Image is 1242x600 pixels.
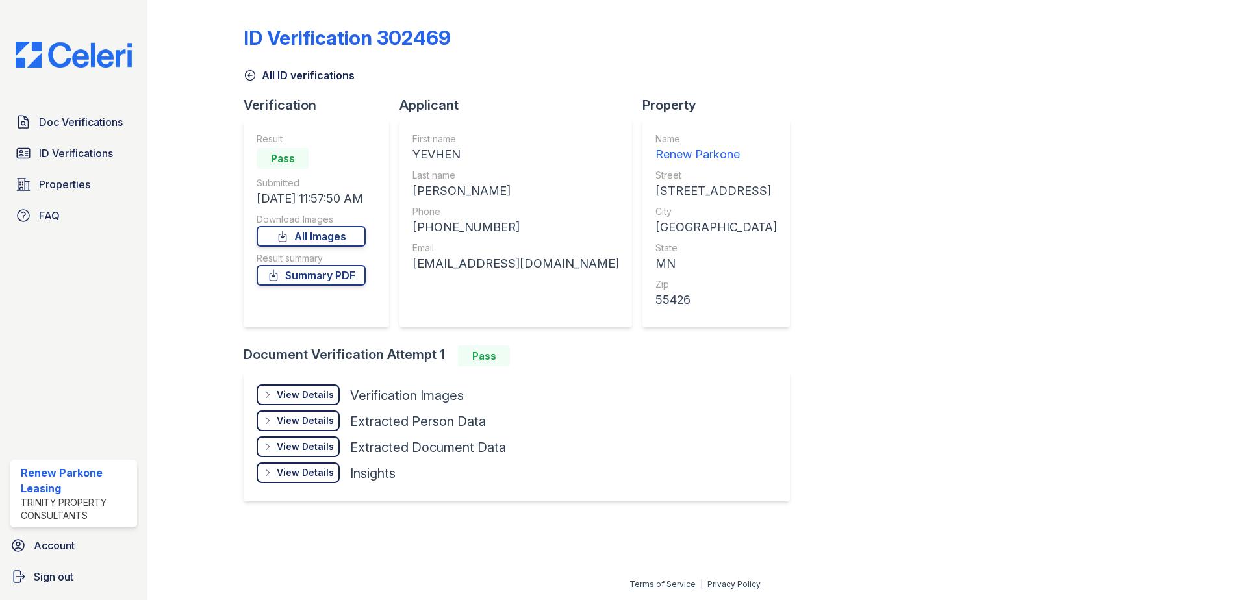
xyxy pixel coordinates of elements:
div: Last name [412,169,619,182]
div: View Details [277,414,334,427]
a: Account [5,532,142,558]
span: FAQ [39,208,60,223]
div: YEVHEN [412,145,619,164]
a: Sign out [5,564,142,590]
div: [PHONE_NUMBER] [412,218,619,236]
div: Extracted Person Data [350,412,486,431]
span: Doc Verifications [39,114,123,130]
div: Result [257,132,366,145]
div: ID Verification 302469 [244,26,451,49]
div: Document Verification Attempt 1 [244,345,800,366]
div: Trinity Property Consultants [21,496,132,522]
div: Renew Parkone [655,145,777,164]
div: MN [655,255,777,273]
div: Verification [244,96,399,114]
div: City [655,205,777,218]
div: Pass [458,345,510,366]
div: [EMAIL_ADDRESS][DOMAIN_NAME] [412,255,619,273]
a: All ID verifications [244,68,355,83]
div: Property [642,96,800,114]
div: [DATE] 11:57:50 AM [257,190,366,208]
div: [PERSON_NAME] [412,182,619,200]
div: Phone [412,205,619,218]
a: Summary PDF [257,265,366,286]
span: Properties [39,177,90,192]
div: View Details [277,440,334,453]
a: FAQ [10,203,137,229]
a: Doc Verifications [10,109,137,135]
span: Sign out [34,569,73,584]
div: 55426 [655,291,777,309]
div: View Details [277,388,334,401]
div: Download Images [257,213,366,226]
div: Street [655,169,777,182]
div: | [700,579,703,589]
a: Terms of Service [629,579,696,589]
span: Account [34,538,75,553]
div: Renew Parkone Leasing [21,465,132,496]
a: All Images [257,226,366,247]
div: Insights [350,464,396,482]
img: CE_Logo_Blue-a8612792a0a2168367f1c8372b55b34899dd931a85d93a1a3d3e32e68fde9ad4.png [5,42,142,68]
div: [GEOGRAPHIC_DATA] [655,218,777,236]
div: [STREET_ADDRESS] [655,182,777,200]
div: Pass [257,148,309,169]
div: Verification Images [350,386,464,405]
div: First name [412,132,619,145]
span: ID Verifications [39,145,113,161]
div: Name [655,132,777,145]
div: Email [412,242,619,255]
div: Applicant [399,96,642,114]
div: Result summary [257,252,366,265]
a: Name Renew Parkone [655,132,777,164]
a: Privacy Policy [707,579,761,589]
a: Properties [10,171,137,197]
div: Extracted Document Data [350,438,506,456]
a: ID Verifications [10,140,137,166]
div: View Details [277,466,334,479]
div: Submitted [257,177,366,190]
div: State [655,242,777,255]
div: Zip [655,278,777,291]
